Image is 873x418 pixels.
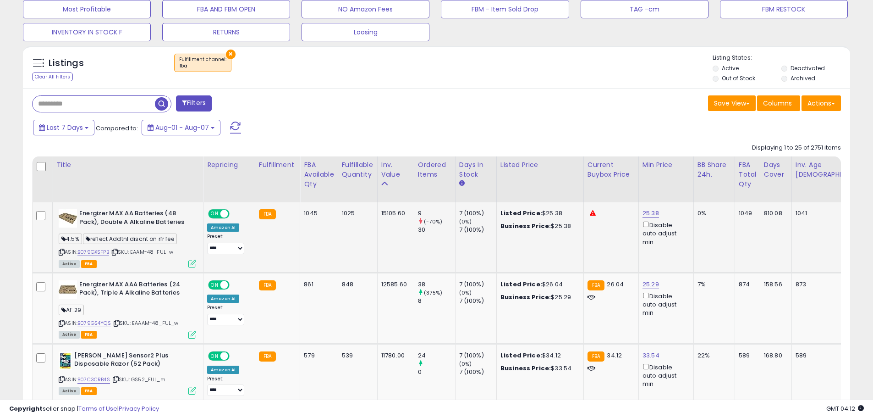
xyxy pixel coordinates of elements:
[459,289,472,296] small: (0%)
[752,144,841,152] div: Displaying 1 to 25 of 2751 items
[587,160,635,179] div: Current Buybox Price
[179,63,226,69] div: fba
[59,387,80,395] span: All listings currently available for purchase on Amazon
[162,23,290,41] button: RETURNS
[739,280,753,289] div: 874
[176,95,212,111] button: Filters
[697,351,728,360] div: 22%
[418,297,455,305] div: 8
[381,160,410,179] div: Inv. value
[500,364,577,373] div: $33.54
[763,99,792,108] span: Columns
[418,160,451,179] div: Ordered Items
[796,209,870,217] div: 1041
[32,72,73,81] div: Clear All Filters
[764,160,788,179] div: Days Cover
[500,222,577,230] div: $25.38
[119,404,159,413] a: Privacy Policy
[228,281,243,289] span: OFF
[459,209,496,217] div: 7 (100%)
[207,160,251,170] div: Repricing
[796,280,870,289] div: 873
[587,280,604,290] small: FBA
[607,351,622,360] span: 34.12
[110,248,173,256] span: | SKU: EAAM-48_FUL_w
[642,209,659,218] a: 25.38
[791,74,815,82] label: Archived
[9,404,43,413] strong: Copyright
[342,160,373,179] div: Fulfillable Quantity
[59,305,84,315] span: AF.29
[207,295,239,303] div: Amazon AI
[23,23,151,41] button: INVENTORY IN STOCK F
[228,352,243,360] span: OFF
[209,352,220,360] span: ON
[228,210,243,218] span: OFF
[142,120,220,135] button: Aug-01 - Aug-07
[500,209,577,217] div: $25.38
[459,351,496,360] div: 7 (100%)
[79,280,191,300] b: Energizer MAX AAA Batteries (24 Pack), Triple A Alkaline Batteries
[587,351,604,362] small: FBA
[424,218,442,225] small: (-70%)
[96,124,138,133] span: Compared to:
[304,351,330,360] div: 579
[209,281,220,289] span: ON
[500,293,577,301] div: $25.29
[259,280,276,290] small: FBA
[791,64,825,72] label: Deactivated
[59,280,77,299] img: 41l-a8I+CeL._SL40_.jpg
[796,160,873,179] div: Inv. Age [DEMOGRAPHIC_DATA]
[79,209,191,229] b: Energizer MAX AA Batteries (48 Pack), Double A Alkaline Batteries
[342,351,370,360] div: 539
[207,376,248,396] div: Preset:
[802,95,841,111] button: Actions
[83,234,177,244] span: reflect Addtnl discnt on rfr fee
[59,280,196,338] div: ASIN:
[74,351,186,371] b: [PERSON_NAME] Sensor2 Plus Disposable Razor (52 Pack)
[500,351,542,360] b: Listed Price:
[418,368,455,376] div: 0
[47,123,83,132] span: Last 7 Days
[81,387,97,395] span: FBA
[642,280,659,289] a: 25.29
[381,280,407,289] div: 12585.60
[642,220,686,246] div: Disable auto adjust min
[642,291,686,318] div: Disable auto adjust min
[500,280,542,289] b: Listed Price:
[78,404,117,413] a: Terms of Use
[500,209,542,217] b: Listed Price:
[59,331,80,339] span: All listings currently available for purchase on Amazon
[77,319,111,327] a: B079GS4YQS
[764,351,785,360] div: 168.80
[304,280,330,289] div: 861
[418,209,455,217] div: 9
[764,209,785,217] div: 810.08
[342,209,370,217] div: 1025
[739,160,756,189] div: FBA Total Qty
[207,234,248,254] div: Preset:
[342,280,370,289] div: 848
[418,351,455,360] div: 24
[59,260,80,268] span: All listings currently available for purchase on Amazon
[642,160,690,170] div: Min Price
[155,123,209,132] span: Aug-01 - Aug-07
[304,160,334,189] div: FBA Available Qty
[826,404,864,413] span: 2025-08-15 04:12 GMT
[459,226,496,234] div: 7 (100%)
[459,297,496,305] div: 7 (100%)
[77,248,109,256] a: B079GXSFPB
[33,120,94,135] button: Last 7 Days
[381,209,407,217] div: 15105.60
[796,351,870,360] div: 589
[111,376,165,383] span: | SKU: GS52_FUL_m
[381,351,407,360] div: 11780.00
[418,280,455,289] div: 38
[459,368,496,376] div: 7 (100%)
[259,209,276,219] small: FBA
[500,351,577,360] div: $34.12
[59,209,77,228] img: 41+3BqmUQtL._SL40_.jpg
[722,74,755,82] label: Out of Stock
[642,351,659,360] a: 33.54
[207,223,239,232] div: Amazon AI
